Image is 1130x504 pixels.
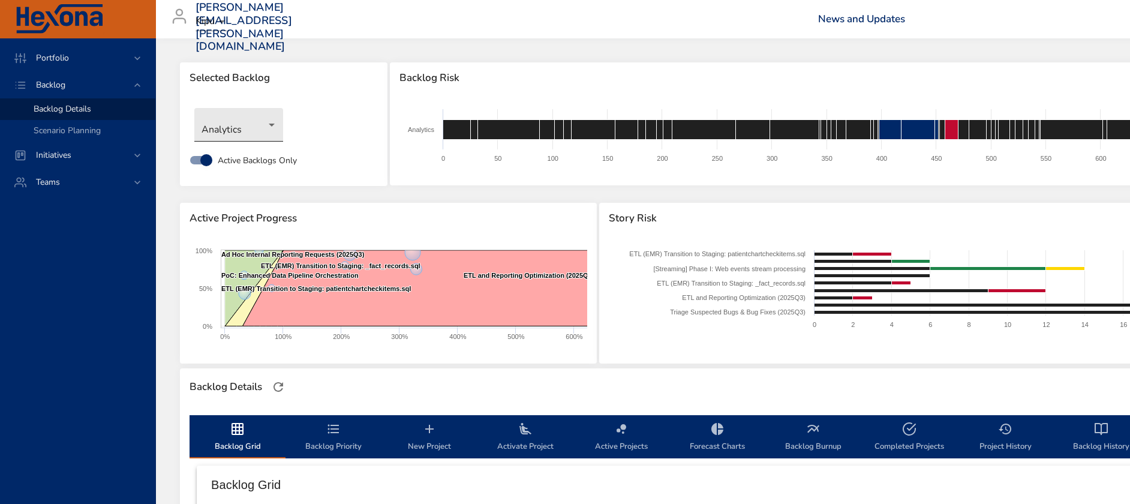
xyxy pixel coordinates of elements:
span: Backlog Burnup [773,422,854,454]
span: Portfolio [26,52,79,64]
text: 6 [929,321,933,328]
text: 400% [449,333,466,340]
text: 100% [275,333,291,340]
div: Kipu [196,12,229,31]
img: Hexona [14,4,104,34]
text: 0% [203,323,212,330]
text: 300% [391,333,408,340]
text: Triage Suspected Bugs & Bug Fixes (2025Q3) [671,308,806,316]
span: Active Projects [581,422,662,454]
text: ETL (EMR) Transition to Staging: _fact_records.sql [261,262,420,269]
button: Refresh Page [269,378,287,396]
h3: [PERSON_NAME][EMAIL_ADDRESS][PERSON_NAME][DOMAIN_NAME] [196,1,292,53]
text: 8 [967,321,971,328]
text: 200% [333,333,350,340]
span: Backlog Priority [293,422,374,454]
text: 200 [657,155,668,162]
text: 300 [767,155,777,162]
text: 600% [566,333,582,340]
span: Selected Backlog [190,72,378,84]
text: Analytics [408,126,435,133]
span: Activate Project [485,422,566,454]
span: Project History [964,422,1046,454]
text: ETL and Reporting Optimization (2025Q3) [464,272,594,279]
text: 400 [876,155,886,162]
span: Active Backlogs Only [218,154,297,167]
text: 2 [852,321,855,328]
a: News and Updates [818,12,905,26]
div: Analytics [194,108,283,142]
text: 0 [813,321,816,328]
text: 50 [494,155,501,162]
span: Scenario Planning [34,125,101,136]
text: 12 [1043,321,1050,328]
text: 14 [1081,321,1089,328]
text: 600 [1095,155,1106,162]
span: Backlog [26,79,75,91]
span: Completed Projects [868,422,950,454]
text: 150 [602,155,613,162]
text: Ad Hoc Internal Reporting Requests (2025Q3) [221,251,365,258]
text: 450 [931,155,942,162]
text: [Streaming] Phase I: Web events stream processing [654,265,806,272]
text: 10 [1004,321,1011,328]
div: Backlog Details [186,377,266,397]
span: Backlog Grid [197,422,278,454]
text: 4 [890,321,894,328]
text: ETL (EMR) Transition to Staging: patientchartcheckitems.sql [630,250,806,257]
span: Teams [26,176,70,188]
text: 50% [199,285,212,292]
text: 350 [821,155,832,162]
text: 100 [547,155,558,162]
text: ETL and Reporting Optimization (2025Q3) [683,294,806,301]
text: ETL (EMR) Transition to Staging: _fact_records.sql [657,280,806,287]
text: PoC: Enhanced Data Pipeline Orchestration [221,272,359,279]
text: 0% [220,333,230,340]
text: 550 [1041,155,1051,162]
text: 250 [711,155,722,162]
text: 16 [1120,321,1128,328]
text: 100% [196,247,212,254]
text: 500% [507,333,524,340]
text: 0 [441,155,445,162]
text: 500 [985,155,996,162]
text: ETL (EMR) Transition to Staging: patientchartcheckitems.sql [221,285,411,292]
span: Initiatives [26,149,81,161]
span: Active Project Progress [190,212,587,224]
span: Backlog Details [34,103,91,115]
span: New Project [389,422,470,454]
span: Forecast Charts [677,422,758,454]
